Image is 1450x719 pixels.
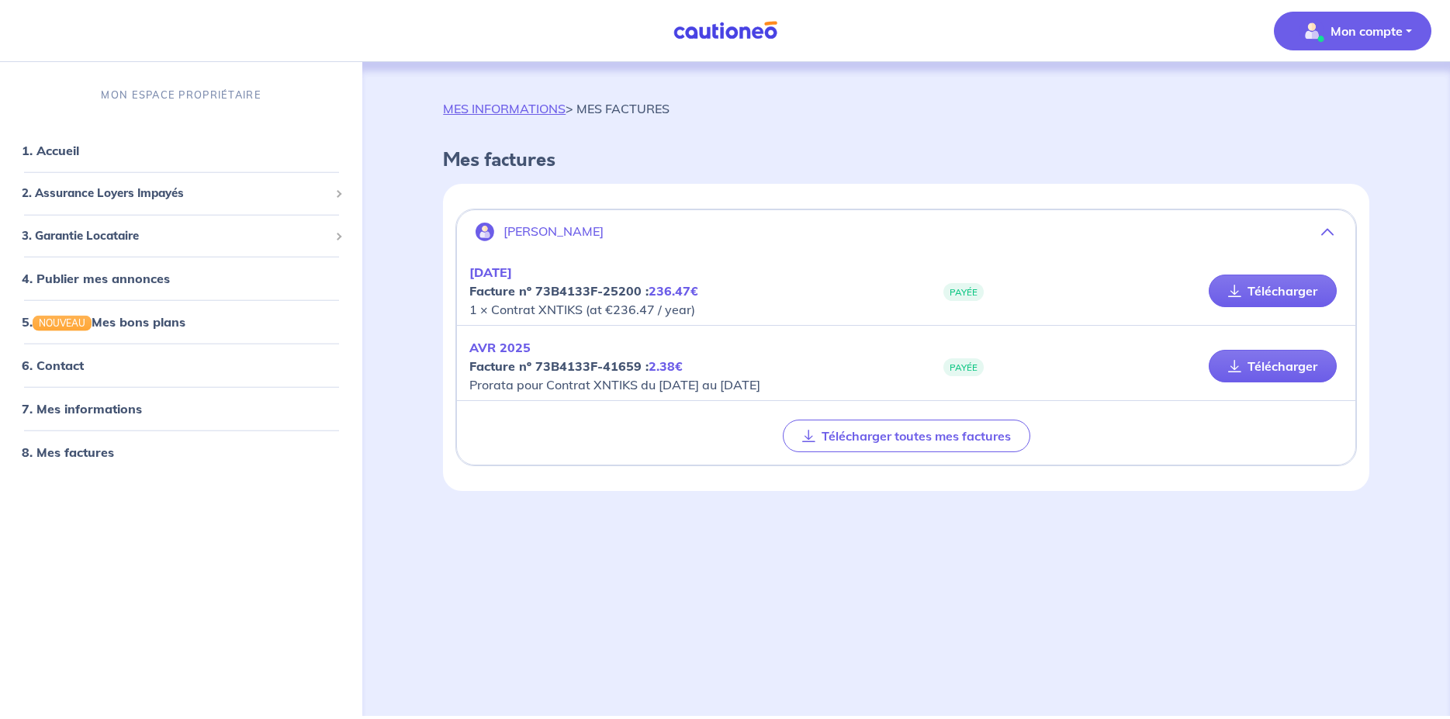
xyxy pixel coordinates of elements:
div: 4. Publier mes annonces [6,263,356,294]
p: > MES FACTURES [443,99,670,118]
strong: Facture nº 73B4133F-41659 : [469,358,683,374]
em: AVR 2025 [469,340,531,355]
div: 8. Mes factures [6,437,356,468]
img: Cautioneo [667,21,784,40]
button: [PERSON_NAME] [457,213,1355,251]
em: [DATE] [469,264,512,280]
button: illu_account_valid_menu.svgMon compte [1274,12,1431,50]
div: 6. Contact [6,350,356,381]
a: 7. Mes informations [22,401,142,417]
span: PAYÉE [943,283,984,301]
div: 1. Accueil [6,135,356,166]
a: 8. Mes factures [22,444,114,460]
p: 1 × Contrat XNTIKS (at €236.47 / year) [469,263,906,319]
em: 236.47€ [649,283,698,299]
img: illu_account.svg [476,223,494,241]
a: MES INFORMATIONS [443,101,566,116]
span: PAYÉE [943,358,984,376]
a: 4. Publier mes annonces [22,271,170,286]
a: Télécharger [1209,275,1337,307]
p: Mon compte [1331,22,1403,40]
div: 2. Assurance Loyers Impayés [6,178,356,209]
span: 2. Assurance Loyers Impayés [22,185,329,202]
a: 1. Accueil [22,143,79,158]
div: 7. Mes informations [6,393,356,424]
h4: Mes factures [443,149,1369,171]
div: 5.NOUVEAUMes bons plans [6,306,356,337]
img: illu_account_valid_menu.svg [1299,19,1324,43]
a: Télécharger [1209,350,1337,382]
p: Prorata pour Contrat XNTIKS du [DATE] au [DATE] [469,338,906,394]
p: MON ESPACE PROPRIÉTAIRE [101,88,261,102]
div: 3. Garantie Locataire [6,220,356,251]
button: Télécharger toutes mes factures [783,420,1030,452]
a: 6. Contact [22,358,84,373]
p: [PERSON_NAME] [504,224,604,239]
em: 2.38€ [649,358,683,374]
a: 5.NOUVEAUMes bons plans [22,314,185,330]
span: 3. Garantie Locataire [22,226,329,244]
strong: Facture nº 73B4133F-25200 : [469,283,698,299]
